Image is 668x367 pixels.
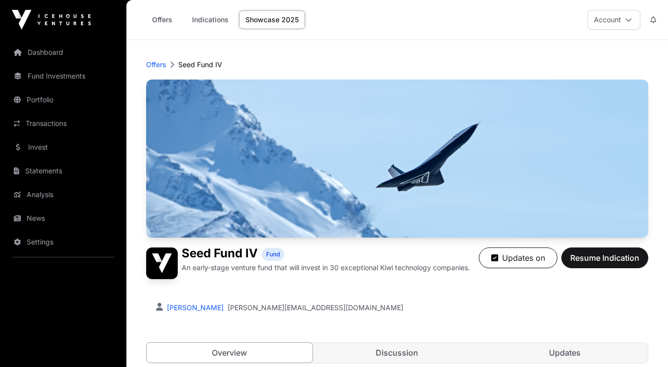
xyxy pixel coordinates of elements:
[186,10,235,29] a: Indications
[178,60,222,70] p: Seed Fund IV
[8,65,118,87] a: Fund Investments
[182,263,470,273] p: An early-stage venture fund that will invest in 30 exceptional Kiwi technology companies.
[314,343,480,363] a: Discussion
[8,136,118,158] a: Invest
[479,247,557,268] button: Updates on
[146,60,166,70] a: Offers
[266,250,280,258] span: Fund
[8,41,118,63] a: Dashboard
[142,10,182,29] a: Offers
[570,252,639,264] span: Resume Indication
[147,343,648,363] nav: Tabs
[146,342,313,363] a: Overview
[8,231,118,253] a: Settings
[228,303,403,313] a: [PERSON_NAME][EMAIL_ADDRESS][DOMAIN_NAME]
[8,89,118,111] a: Portfolio
[588,10,640,30] button: Account
[8,184,118,205] a: Analysis
[239,10,305,29] a: Showcase 2025
[146,247,178,279] img: Seed Fund IV
[182,247,258,261] h1: Seed Fund IV
[8,207,118,229] a: News
[146,80,648,238] img: Seed Fund IV
[561,257,648,267] a: Resume Indication
[8,113,118,134] a: Transactions
[165,303,224,312] a: [PERSON_NAME]
[482,343,648,363] a: Updates
[561,247,648,268] button: Resume Indication
[12,10,91,30] img: Icehouse Ventures Logo
[619,320,668,367] iframe: Chat Widget
[8,160,118,182] a: Statements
